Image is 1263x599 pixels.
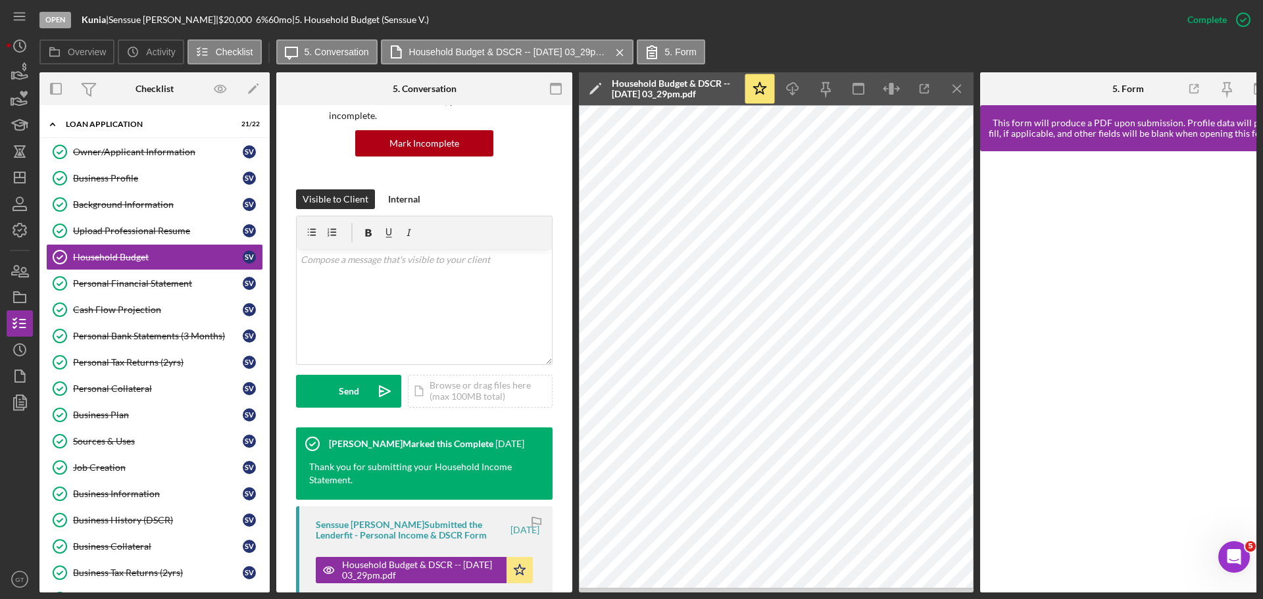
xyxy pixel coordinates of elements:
[73,357,243,368] div: Personal Tax Returns (2yrs)
[510,525,539,535] time: 2025-05-27 19:30
[256,14,268,25] div: 6 %
[355,130,493,156] button: Mark Incomplete
[82,14,106,25] b: Kunia
[296,375,401,408] button: Send
[73,541,243,552] div: Business Collateral
[495,439,524,449] time: 2025-05-29 20:39
[243,408,256,421] div: S V
[46,481,263,507] a: Business InformationSV
[296,189,375,209] button: Visible to Client
[243,487,256,500] div: S V
[73,410,243,420] div: Business Plan
[73,173,243,183] div: Business Profile
[1245,541,1256,552] span: 5
[73,304,243,315] div: Cash Flow Projection
[381,39,633,64] button: Household Budget & DSCR -- [DATE] 03_29pm.pdf
[637,39,705,64] button: 5. Form
[1218,541,1250,573] iframe: Intercom live chat
[243,277,256,290] div: S V
[339,375,359,408] div: Send
[109,14,218,25] div: Senssue [PERSON_NAME] |
[409,47,607,57] label: Household Budget & DSCR -- [DATE] 03_29pm.pdf
[7,566,33,592] button: GT
[243,224,256,237] div: S V
[276,39,378,64] button: 5. Conversation
[243,251,256,264] div: S V
[243,198,256,211] div: S V
[388,189,420,209] div: Internal
[15,576,24,583] text: GT
[389,130,459,156] div: Mark Incomplete
[73,489,243,499] div: Business Information
[66,120,227,128] div: Loan Application
[268,14,292,25] div: 60 mo
[329,439,493,449] div: [PERSON_NAME] Marked this Complete
[303,189,368,209] div: Visible to Client
[46,402,263,428] a: Business PlanSV
[1187,7,1227,33] div: Complete
[73,515,243,525] div: Business History (DSCR)
[316,519,508,540] div: Senssue [PERSON_NAME] Submitted the Lenderfit - Personal Income & DSCR Form
[82,14,109,25] div: |
[46,323,263,349] a: Personal Bank Statements (3 Months)SV
[68,47,106,57] label: Overview
[73,147,243,157] div: Owner/Applicant Information
[1174,7,1256,33] button: Complete
[665,47,697,57] label: 5. Form
[118,39,184,64] button: Activity
[393,84,457,94] div: 5. Conversation
[73,436,243,446] div: Sources & Uses
[73,278,243,289] div: Personal Financial Statement
[46,533,263,560] a: Business CollateralSV
[46,244,263,270] a: Household BudgetSV
[46,428,263,454] a: Sources & UsesSV
[146,47,175,57] label: Activity
[243,382,256,395] div: S V
[218,14,256,25] div: $20,000
[46,507,263,533] a: Business History (DSCR)SV
[46,297,263,323] a: Cash Flow ProjectionSV
[46,218,263,244] a: Upload Professional ResumeSV
[243,356,256,369] div: S V
[46,375,263,402] a: Personal CollateralSV
[39,12,71,28] div: Open
[342,560,500,581] div: Household Budget & DSCR -- [DATE] 03_29pm.pdf
[73,331,243,341] div: Personal Bank Statements (3 Months)
[46,270,263,297] a: Personal Financial StatementSV
[243,435,256,448] div: S V
[316,557,533,583] button: Household Budget & DSCR -- [DATE] 03_29pm.pdf
[309,460,526,487] div: Thank you for submitting your Household Income Statement.
[243,172,256,185] div: S V
[46,139,263,165] a: Owner/Applicant InformationSV
[243,303,256,316] div: S V
[46,454,263,481] a: Job CreationSV
[612,78,737,99] div: Household Budget & DSCR -- [DATE] 03_29pm.pdf
[1112,84,1144,94] div: 5. Form
[46,560,263,586] a: Business Tax Returns (2yrs)SV
[46,165,263,191] a: Business ProfileSV
[73,383,243,394] div: Personal Collateral
[243,145,256,158] div: S V
[187,39,262,64] button: Checklist
[236,120,260,128] div: 21 / 22
[73,462,243,473] div: Job Creation
[305,47,369,57] label: 5. Conversation
[216,47,253,57] label: Checklist
[73,226,243,236] div: Upload Professional Resume
[243,540,256,553] div: S V
[243,461,256,474] div: S V
[46,349,263,375] a: Personal Tax Returns (2yrs)SV
[39,39,114,64] button: Overview
[292,14,429,25] div: | 5. Household Budget (Senssue V.)
[136,84,174,94] div: Checklist
[382,189,427,209] button: Internal
[243,566,256,579] div: S V
[46,191,263,218] a: Background InformationSV
[243,514,256,527] div: S V
[73,199,243,210] div: Background Information
[73,252,243,262] div: Household Budget
[73,567,243,578] div: Business Tax Returns (2yrs)
[243,329,256,343] div: S V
